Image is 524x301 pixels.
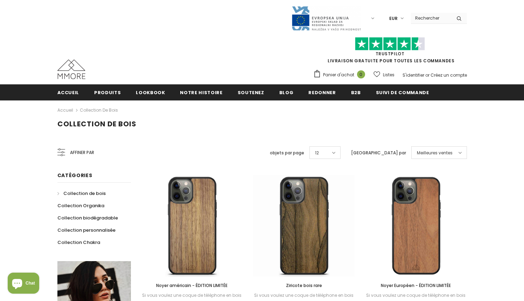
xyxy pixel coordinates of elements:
[308,84,336,100] a: Redonner
[313,40,467,64] span: LIVRAISON GRATUITE POUR TOUTES LES COMMANDES
[279,89,294,96] span: Blog
[57,89,79,96] span: Accueil
[63,190,106,197] span: Collection de bois
[180,89,222,96] span: Notre histoire
[57,172,92,179] span: Catégories
[57,212,118,224] a: Collection biodégradable
[351,89,361,96] span: B2B
[57,227,116,233] span: Collection personnalisée
[351,84,361,100] a: B2B
[417,149,453,156] span: Meilleures ventes
[238,84,264,100] a: soutenez
[365,282,467,289] a: Noyer Européen - ÉDITION LIMITÉE
[323,71,354,78] span: Panier d'achat
[94,89,121,96] span: Produits
[57,84,79,100] a: Accueil
[136,84,165,100] a: Lookbook
[57,224,116,236] a: Collection personnalisée
[279,84,294,100] a: Blog
[286,282,322,288] span: Ziricote bois rare
[57,236,100,248] a: Collection Chakra
[376,84,429,100] a: Suivi de commande
[57,239,100,246] span: Collection Chakra
[376,51,405,57] a: TrustPilot
[381,282,451,288] span: Noyer Européen - ÉDITION LIMITÉE
[253,282,355,289] a: Ziricote bois rare
[270,149,304,156] label: objets par page
[403,72,424,78] a: S'identifier
[313,70,369,80] a: Panier d'achat 0
[376,89,429,96] span: Suivi de commande
[315,149,319,156] span: 12
[70,149,94,156] span: Affiner par
[357,70,365,78] span: 0
[373,69,394,81] a: Listes
[351,149,406,156] label: [GEOGRAPHIC_DATA] par
[94,84,121,100] a: Produits
[57,202,104,209] span: Collection Organika
[308,89,336,96] span: Redonner
[136,89,165,96] span: Lookbook
[6,273,41,295] inbox-online-store-chat: Shopify online store chat
[291,15,361,21] a: Javni Razpis
[355,37,425,51] img: Faites confiance aux étoiles pilotes
[383,71,394,78] span: Listes
[389,15,398,22] span: EUR
[57,187,106,199] a: Collection de bois
[141,282,243,289] a: Noyer américain - ÉDITION LIMITÉE
[425,72,429,78] span: or
[156,282,228,288] span: Noyer américain - ÉDITION LIMITÉE
[57,215,118,221] span: Collection biodégradable
[431,72,467,78] a: Créez un compte
[238,89,264,96] span: soutenez
[180,84,222,100] a: Notre histoire
[57,119,137,129] span: Collection de bois
[291,6,361,31] img: Javni Razpis
[57,59,85,79] img: Cas MMORE
[411,13,451,23] input: Search Site
[57,106,73,114] a: Accueil
[57,199,104,212] a: Collection Organika
[80,107,118,113] a: Collection de bois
